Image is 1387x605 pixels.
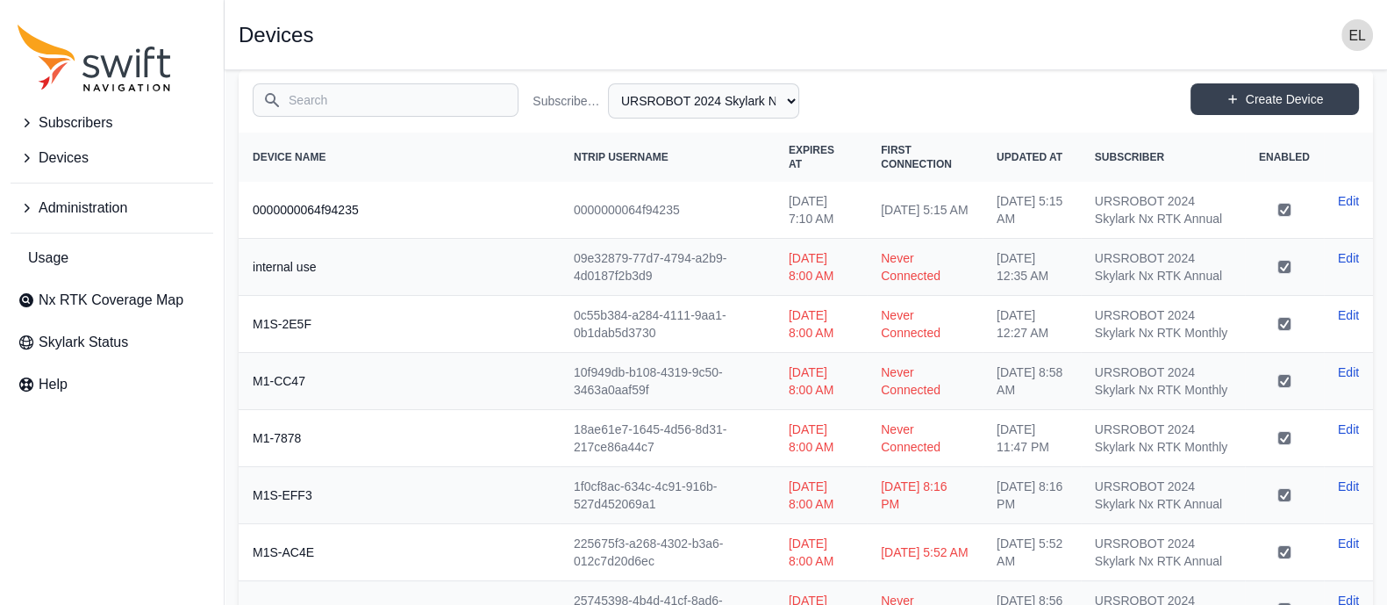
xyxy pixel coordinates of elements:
span: Help [39,374,68,395]
th: Enabled [1245,133,1324,182]
td: [DATE] 8:00 AM [775,410,867,467]
a: Nx RTK Coverage Map [11,283,213,318]
td: 0000000064f94235 [560,182,775,239]
span: Skylark Status [39,332,128,353]
td: Never Connected [867,296,983,353]
a: Help [11,367,213,402]
a: Create Device [1190,83,1359,115]
th: M1-7878 [239,410,560,467]
th: Device Name [239,133,560,182]
td: 1f0cf8ac-634c-4c91-916b-527d452069a1 [560,467,775,524]
th: M1-CC47 [239,353,560,410]
td: URSROBOT 2024 Skylark Nx RTK Monthly [1081,353,1245,410]
img: user photo [1341,19,1373,51]
td: Never Connected [867,410,983,467]
td: 18ae61e7-1645-4d56-8d31-217ce86a44c7 [560,410,775,467]
td: [DATE] 5:52 AM [867,524,983,581]
td: [DATE] 8:00 AM [775,239,867,296]
a: Skylark Status [11,325,213,360]
td: [DATE] 8:16 PM [867,467,983,524]
th: 0000000064f94235 [239,182,560,239]
td: 0c55b384-a284-4111-9aa1-0b1dab5d3730 [560,296,775,353]
th: M1S-EFF3 [239,467,560,524]
th: internal use [239,239,560,296]
td: [DATE] 8:00 AM [775,524,867,581]
span: Nx RTK Coverage Map [39,290,183,311]
td: 09e32879-77d7-4794-a2b9-4d0187f2b3d9 [560,239,775,296]
span: Updated At [997,151,1062,163]
a: Edit [1338,478,1359,495]
input: Search [253,83,518,117]
td: URSROBOT 2024 Skylark Nx RTK Monthly [1081,296,1245,353]
h1: Devices [239,25,313,46]
td: 225675f3-a268-4302-b3a6-012c7d20d6ec [560,524,775,581]
td: Never Connected [867,353,983,410]
select: Subscriber [608,83,799,119]
td: [DATE] 5:52 AM [983,524,1081,581]
td: [DATE] 8:00 AM [775,353,867,410]
span: Usage [28,248,68,269]
td: URSROBOT 2024 Skylark Nx RTK Annual [1081,239,1245,296]
a: Edit [1338,192,1359,210]
a: Edit [1338,421,1359,438]
td: [DATE] 12:27 AM [983,296,1081,353]
td: Never Connected [867,239,983,296]
td: [DATE] 7:10 AM [775,182,867,239]
span: Subscribers [39,112,112,133]
button: Subscribers [11,105,213,140]
span: Expires At [789,144,834,170]
a: Usage [11,241,213,276]
td: [DATE] 5:15 AM [867,182,983,239]
td: [DATE] 8:58 AM [983,353,1081,410]
td: [DATE] 5:15 AM [983,182,1081,239]
span: Administration [39,198,127,219]
a: Edit [1338,249,1359,267]
a: Edit [1338,364,1359,381]
td: [DATE] 11:47 PM [983,410,1081,467]
td: URSROBOT 2024 Skylark Nx RTK Annual [1081,524,1245,581]
td: [DATE] 8:00 AM [775,296,867,353]
th: Subscriber [1081,133,1245,182]
td: URSROBOT 2024 Skylark Nx RTK Annual [1081,182,1245,239]
label: Subscriber Name [533,92,601,110]
span: Devices [39,148,89,169]
th: M1S-2E5F [239,296,560,353]
a: Edit [1338,306,1359,324]
td: [DATE] 12:35 AM [983,239,1081,296]
td: [DATE] 8:00 AM [775,467,867,524]
th: NTRIP Username [560,133,775,182]
a: Edit [1338,535,1359,552]
span: First Connection [881,144,952,170]
td: URSROBOT 2024 Skylark Nx RTK Annual [1081,467,1245,524]
button: Devices [11,140,213,176]
td: 10f949db-b108-4319-9c50-3463a0aaf59f [560,353,775,410]
td: [DATE] 8:16 PM [983,467,1081,524]
td: URSROBOT 2024 Skylark Nx RTK Monthly [1081,410,1245,467]
th: M1S-AC4E [239,524,560,581]
button: Administration [11,191,213,226]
